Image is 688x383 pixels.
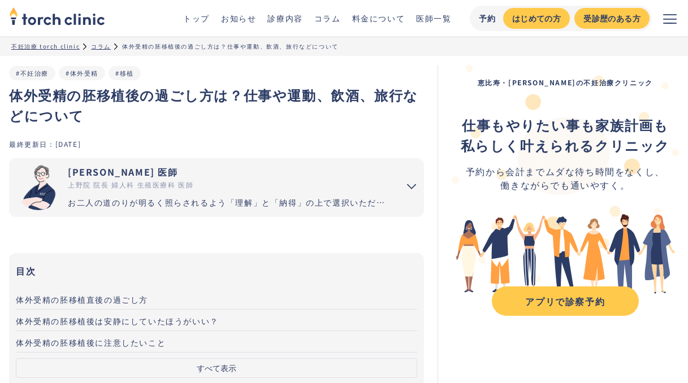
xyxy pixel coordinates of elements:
[503,8,570,29] a: はじめての方
[461,115,670,155] div: ‍ ‍
[68,197,390,208] div: お二人の道のりが明るく照らされるよう「理解」と「納得」の上で選択いただく過程を大切にしています。エビデンスに基づいた高水準の医療提供により「幸せな家族計画の実現」をお手伝いさせていただきます。
[461,135,670,155] strong: 私らしく叶えられるクリニック
[9,158,424,217] summary: 市山 卓彦 [PERSON_NAME] 医師 上野院 院長 婦人科 生殖医療科 医師 お二人の道のりが明るく照らされるよう「理解」と「納得」の上で選択いただく過程を大切にしています。エビデンスに...
[221,12,256,24] a: お知らせ
[183,12,210,24] a: トップ
[11,42,80,50] a: 不妊治療 torch clinic
[16,68,49,77] a: #不妊治療
[478,77,653,87] strong: 恵比寿・[PERSON_NAME]の不妊治療クリニック
[416,12,451,24] a: 医師一覧
[479,12,496,24] div: 予約
[352,12,405,24] a: 料金について
[583,12,641,24] div: 受診歴のある方
[512,12,561,24] div: はじめての方
[16,315,219,327] span: 体外受精の胚移植後は安静にしていたほうがいい？
[314,12,341,24] a: コラム
[492,286,639,316] a: アプリで診察予約
[55,139,81,149] div: [DATE]
[16,331,417,352] a: 体外受精の胚移植後に注意したいこと
[462,115,668,134] strong: 仕事もやりたい事も家族計画も
[68,180,390,190] div: 上野院 院長 婦人科 生殖医療科 医師
[68,165,390,179] div: [PERSON_NAME] 医師
[9,8,105,28] a: home
[502,294,629,308] div: アプリで診察予約
[9,85,424,125] h1: 体外受精の胚移植後の過ごし方は？仕事や運動、飲酒、旅行などについて
[16,310,417,331] a: 体外受精の胚移植後は安静にしていたほうがいい？
[16,358,417,378] button: すべて表示
[16,165,61,210] img: 市山 卓彦
[9,158,390,217] a: [PERSON_NAME] 医師 上野院 院長 婦人科 生殖医療科 医師 お二人の道のりが明るく照らされるよう「理解」と「納得」の上で選択いただく過程を大切にしています。エビデンスに基づいた高水...
[16,262,417,279] h3: 目次
[66,68,98,77] a: #体外受精
[115,68,134,77] a: #移植
[574,8,650,29] a: 受診歴のある方
[9,139,55,149] div: 最終更新日：
[91,42,111,50] a: コラム
[267,12,302,24] a: 診療内容
[16,337,166,348] span: 体外受精の胚移植後に注意したいこと
[461,164,670,191] div: 予約から会計までムダな待ち時間をなくし、 働きながらでも通いやすく。
[122,42,339,50] div: 体外受精の胚移植後の過ごし方は？仕事や運動、飲酒、旅行などについて
[16,294,148,305] span: 体外受精の胚移植直後の過ごし方
[9,3,105,28] img: torch clinic
[16,288,417,310] a: 体外受精の胚移植直後の過ごし方
[11,42,677,50] ul: パンくずリスト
